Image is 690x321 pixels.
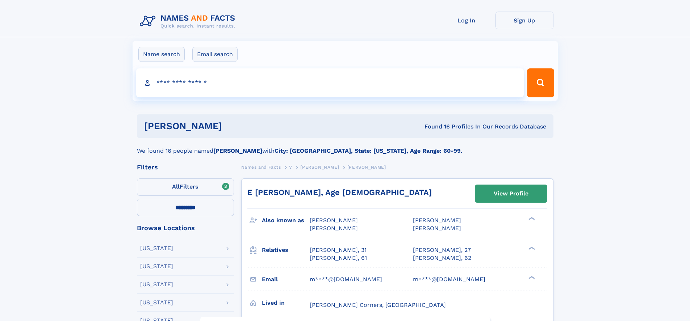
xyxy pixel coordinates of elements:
h3: Also known as [262,214,310,227]
span: V [289,165,292,170]
h3: Lived in [262,297,310,309]
h3: Relatives [262,244,310,256]
a: Log In [438,12,495,29]
h1: [PERSON_NAME] [144,122,323,131]
b: [PERSON_NAME] [213,147,262,154]
div: ❯ [527,246,535,250]
b: City: [GEOGRAPHIC_DATA], State: [US_STATE], Age Range: 60-99 [275,147,461,154]
input: search input [136,68,524,97]
div: View Profile [494,185,528,202]
div: Found 16 Profiles In Our Records Database [323,123,546,131]
label: Filters [137,178,234,196]
span: [PERSON_NAME] [300,165,339,170]
a: E [PERSON_NAME], Age [DEMOGRAPHIC_DATA] [247,188,432,197]
span: [PERSON_NAME] [413,225,461,232]
span: [PERSON_NAME] [347,165,386,170]
div: [US_STATE] [140,300,173,305]
a: Names and Facts [241,162,281,172]
span: [PERSON_NAME] Corners, [GEOGRAPHIC_DATA] [310,301,446,308]
div: ❯ [527,275,535,280]
div: Filters [137,164,234,170]
div: Browse Locations [137,225,234,231]
div: We found 16 people named with . [137,138,553,155]
span: [PERSON_NAME] [310,217,358,224]
a: Sign Up [495,12,553,29]
div: [US_STATE] [140,282,173,287]
a: [PERSON_NAME], 62 [413,254,471,262]
span: [PERSON_NAME] [413,217,461,224]
button: Search Button [527,68,554,97]
a: [PERSON_NAME], 61 [310,254,367,262]
h3: Email [262,273,310,286]
span: All [172,183,180,190]
div: ❯ [527,216,535,221]
div: [US_STATE] [140,245,173,251]
label: Name search [138,47,185,62]
a: [PERSON_NAME], 27 [413,246,471,254]
span: [PERSON_NAME] [310,225,358,232]
label: Email search [192,47,238,62]
a: [PERSON_NAME] [300,162,339,172]
a: V [289,162,292,172]
a: View Profile [475,185,547,202]
img: Logo Names and Facts [137,12,241,31]
a: [PERSON_NAME], 31 [310,246,367,254]
div: [US_STATE] [140,263,173,269]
